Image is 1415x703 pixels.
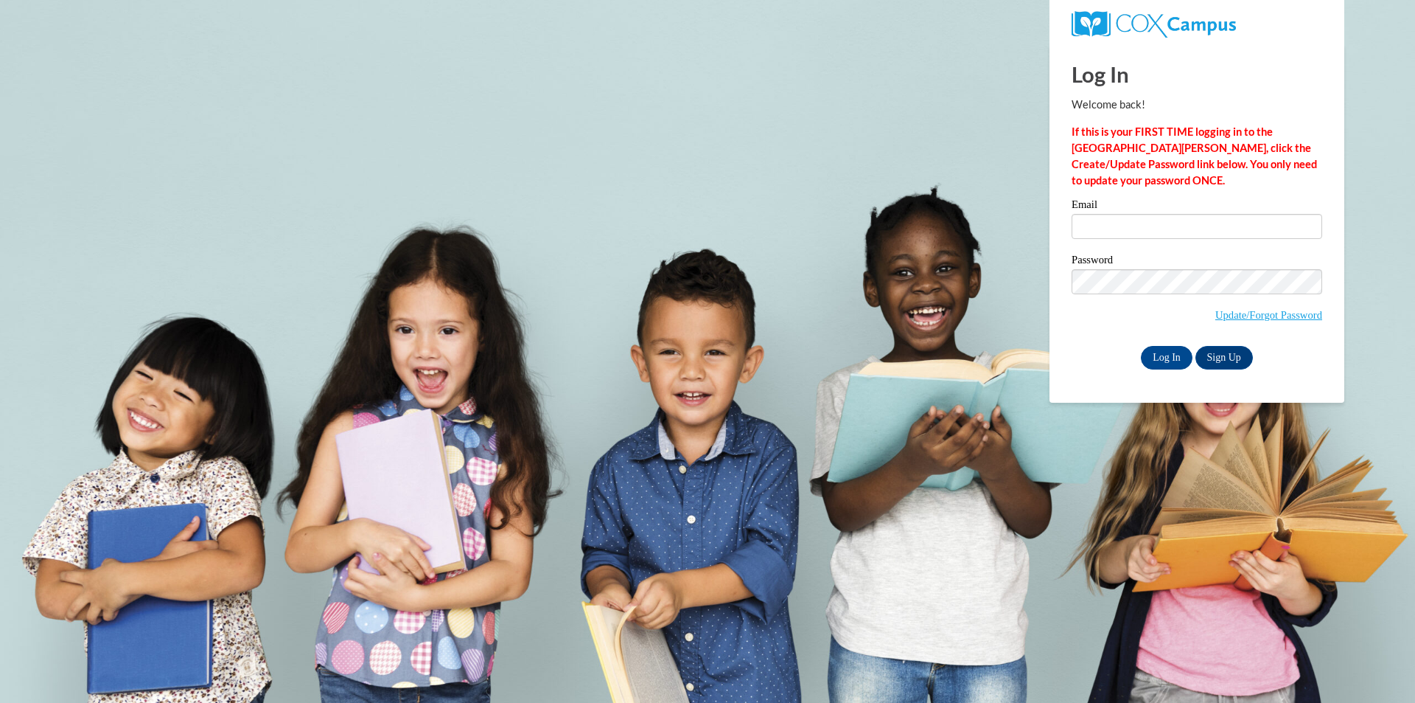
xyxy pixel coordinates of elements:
[1072,97,1322,113] p: Welcome back!
[1072,11,1236,38] img: COX Campus
[1072,254,1322,269] label: Password
[1072,199,1322,214] label: Email
[1072,59,1322,89] h1: Log In
[1072,17,1236,30] a: COX Campus
[1072,125,1317,187] strong: If this is your FIRST TIME logging in to the [GEOGRAPHIC_DATA][PERSON_NAME], click the Create/Upd...
[1141,346,1192,370] input: Log In
[1215,309,1322,321] a: Update/Forgot Password
[1195,346,1253,370] a: Sign Up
